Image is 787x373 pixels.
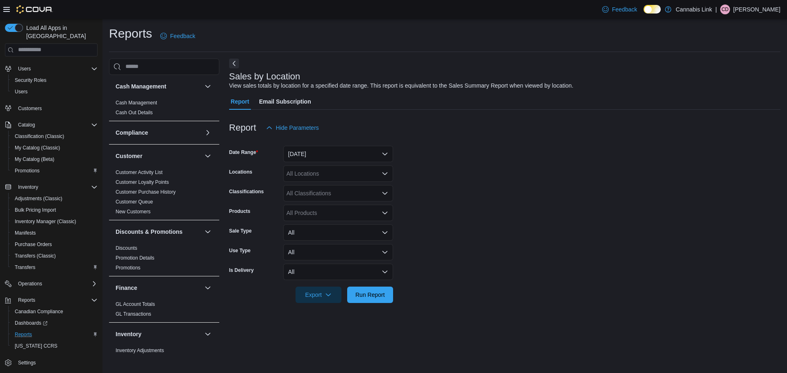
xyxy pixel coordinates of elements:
button: Finance [203,283,213,293]
a: Canadian Compliance [11,307,66,316]
button: Reports [8,329,101,340]
button: Cash Management [203,81,213,91]
span: Security Roles [11,75,98,85]
span: Reports [15,331,32,338]
span: Adjustments (Classic) [11,194,98,203]
span: Reports [15,295,98,305]
span: Users [11,87,98,97]
a: Transfers (Classic) [11,251,59,261]
button: Purchase Orders [8,239,101,250]
span: Hide Parameters [276,124,319,132]
span: Inventory [18,184,38,190]
a: Settings [15,358,39,368]
button: Open list of options [382,170,388,177]
a: Feedback [157,28,198,44]
span: Transfers (Classic) [15,253,56,259]
p: Cannabis Link [676,5,712,14]
span: Settings [15,357,98,368]
button: Promotions [8,165,101,176]
span: My Catalog (Beta) [15,156,55,163]
a: Inventory Adjustments [116,348,164,353]
span: Transfers [15,264,35,271]
span: Bulk Pricing Import [15,207,56,213]
a: Customer Queue [116,199,153,205]
button: Transfers [8,262,101,273]
button: Discounts & Promotions [203,227,213,237]
span: Customers [18,105,42,112]
div: Finance [109,299,219,322]
span: My Catalog (Classic) [15,145,60,151]
span: Export [300,287,337,303]
a: Cash Management [116,100,157,106]
span: Security Roles [15,77,46,84]
button: Classification (Classic) [8,131,101,142]
span: Purchase Orders [11,240,98,249]
a: Feedback [599,1,640,18]
a: GL Account Totals [116,301,155,307]
div: View sales totals by location for a specified date range. This report is equivalent to the Sales ... [229,81,573,90]
button: Transfers (Classic) [8,250,101,262]
span: GL Account Totals [116,301,155,307]
span: Classification (Classic) [15,133,64,140]
button: Cash Management [116,82,201,90]
span: Manifests [15,230,36,236]
button: Customer [203,151,213,161]
button: Open list of options [382,210,388,216]
span: Dashboards [15,320,48,326]
a: Manifests [11,228,39,238]
span: Manifests [11,228,98,238]
h3: Inventory [116,330,141,338]
span: Email Subscription [259,93,311,110]
a: Promotions [11,166,43,176]
h3: Customer [116,152,142,160]
a: Adjustments (Classic) [11,194,66,203]
span: Catalog [18,122,35,128]
h1: Reports [109,25,152,42]
input: Dark Mode [644,5,661,14]
span: Transfers (Classic) [11,251,98,261]
span: Reports [11,330,98,339]
a: Customers [15,104,45,113]
span: Dashboards [11,318,98,328]
a: [US_STATE] CCRS [11,341,61,351]
a: Classification (Classic) [11,131,68,141]
a: New Customers [116,209,150,215]
a: Security Roles [11,75,50,85]
button: Catalog [2,119,101,131]
button: Canadian Compliance [8,306,101,317]
label: Sale Type [229,228,252,234]
span: Canadian Compliance [11,307,98,316]
button: Export [296,287,341,303]
button: Inventory Manager (Classic) [8,216,101,227]
span: Report [231,93,249,110]
label: Is Delivery [229,267,254,274]
h3: Report [229,123,256,133]
button: Operations [15,279,45,289]
button: Settings [2,357,101,368]
button: [DATE] [283,146,393,162]
span: Load All Apps in [GEOGRAPHIC_DATA] [23,24,98,40]
a: Transfers [11,262,39,272]
div: Cash Management [109,98,219,121]
span: Feedback [170,32,195,40]
button: Inventory [2,181,101,193]
button: Catalog [15,120,38,130]
a: Inventory Manager (Classic) [11,217,80,226]
span: [US_STATE] CCRS [15,343,57,349]
button: Adjustments (Classic) [8,193,101,204]
a: My Catalog (Beta) [11,154,58,164]
button: All [283,244,393,260]
button: Compliance [203,128,213,138]
span: My Catalog (Beta) [11,154,98,164]
span: Washington CCRS [11,341,98,351]
label: Locations [229,169,252,175]
button: My Catalog (Classic) [8,142,101,154]
button: All [283,224,393,241]
span: Inventory Manager (Classic) [15,218,76,225]
span: Promotion Details [116,255,155,261]
button: Inventory [15,182,41,192]
button: Inventory [116,330,201,338]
